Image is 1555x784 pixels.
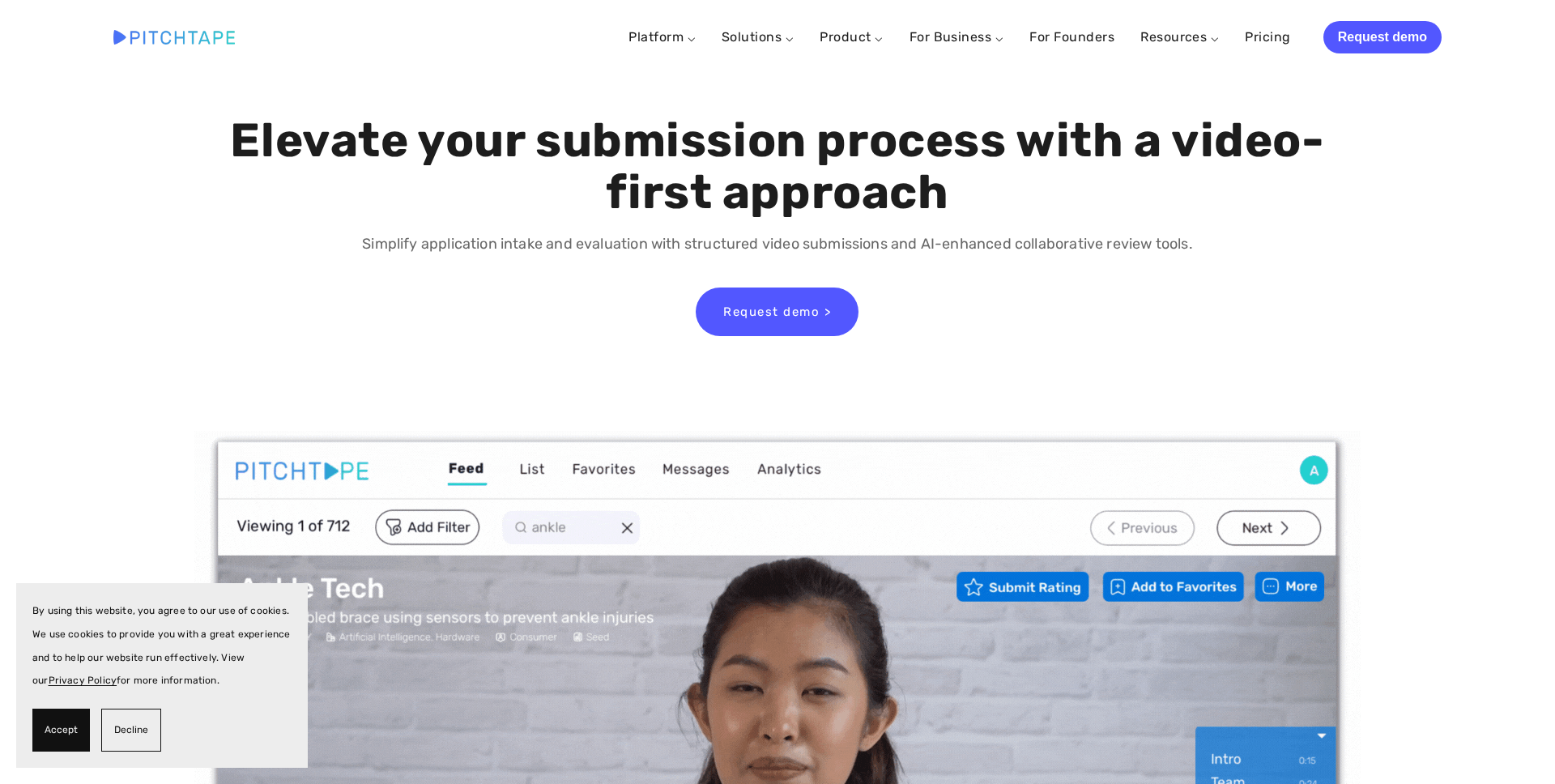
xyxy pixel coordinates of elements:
[32,709,90,752] button: Accept
[226,232,1328,256] p: Simplify application intake and evaluation with structured video submissions and AI-enhanced coll...
[696,288,858,336] a: Request demo >
[101,709,161,752] button: Decline
[628,29,696,45] a: Platform ⌵
[820,29,883,45] a: Product ⌵
[1029,23,1114,52] a: For Founders
[113,30,235,44] img: Pitchtape | Video Submission Management Software
[910,29,1004,45] a: For Business ⌵
[114,718,148,742] span: Decline
[49,675,117,686] a: Privacy Policy
[722,29,794,45] a: Solutions ⌵
[32,599,292,692] p: By using this website, you agree to our use of cookies. We use cookies to provide you with a grea...
[226,115,1328,219] h1: Elevate your submission process with a video-first approach
[1323,21,1442,53] a: Request demo
[1245,23,1290,52] a: Pricing
[16,583,308,768] section: Cookie banner
[1140,29,1219,45] a: Resources ⌵
[45,718,78,742] span: Accept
